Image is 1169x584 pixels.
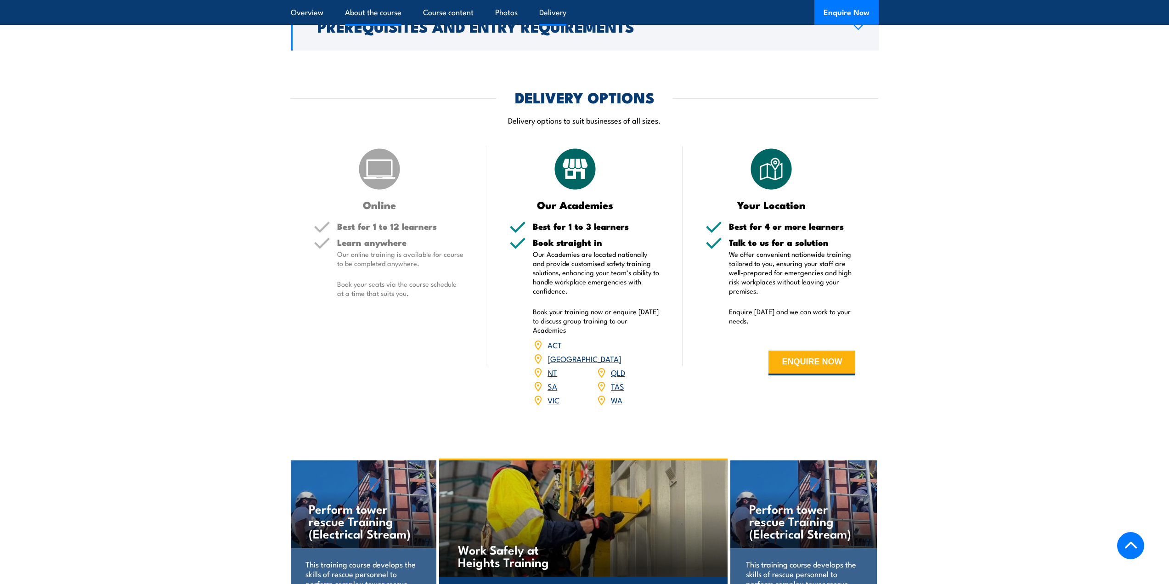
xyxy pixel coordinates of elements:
h3: Online [314,199,446,210]
h5: Book straight in [533,238,660,247]
a: Prerequisites and Entry Requirements [291,2,879,51]
p: Book your seats via the course schedule at a time that suits you. [337,279,464,298]
h5: Best for 1 to 12 learners [337,222,464,231]
h4: Perform tower rescue Training (Electrical Stream) [749,502,858,539]
button: ENQUIRE NOW [768,351,855,375]
p: Our Academies are located nationally and provide customised safety training solutions, enhancing ... [533,249,660,295]
a: ACT [548,339,562,350]
p: Book your training now or enquire [DATE] to discuss group training to our Academies [533,307,660,335]
h4: Work Safely at Heights Training [458,543,566,568]
a: QLD [611,367,625,378]
h5: Talk to us for a solution [729,238,856,247]
h5: Best for 1 to 3 learners [533,222,660,231]
p: We offer convenient nationwide training tailored to you, ensuring your staff are well-prepared fo... [729,249,856,295]
h5: Learn anywhere [337,238,464,247]
p: Enquire [DATE] and we can work to your needs. [729,307,856,325]
a: [GEOGRAPHIC_DATA] [548,353,621,364]
a: WA [611,394,622,405]
a: NT [548,367,557,378]
h3: Our Academies [509,199,641,210]
h2: Prerequisites and Entry Requirements [317,20,838,33]
h2: DELIVERY OPTIONS [515,91,655,103]
a: SA [548,380,557,391]
a: TAS [611,380,624,391]
h3: Your Location [706,199,837,210]
p: Our online training is available for course to be completed anywhere. [337,249,464,268]
h5: Best for 4 or more learners [729,222,856,231]
p: Delivery options to suit businesses of all sizes. [291,115,879,125]
h4: Perform tower rescue Training (Electrical Stream) [309,502,418,539]
a: VIC [548,394,559,405]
